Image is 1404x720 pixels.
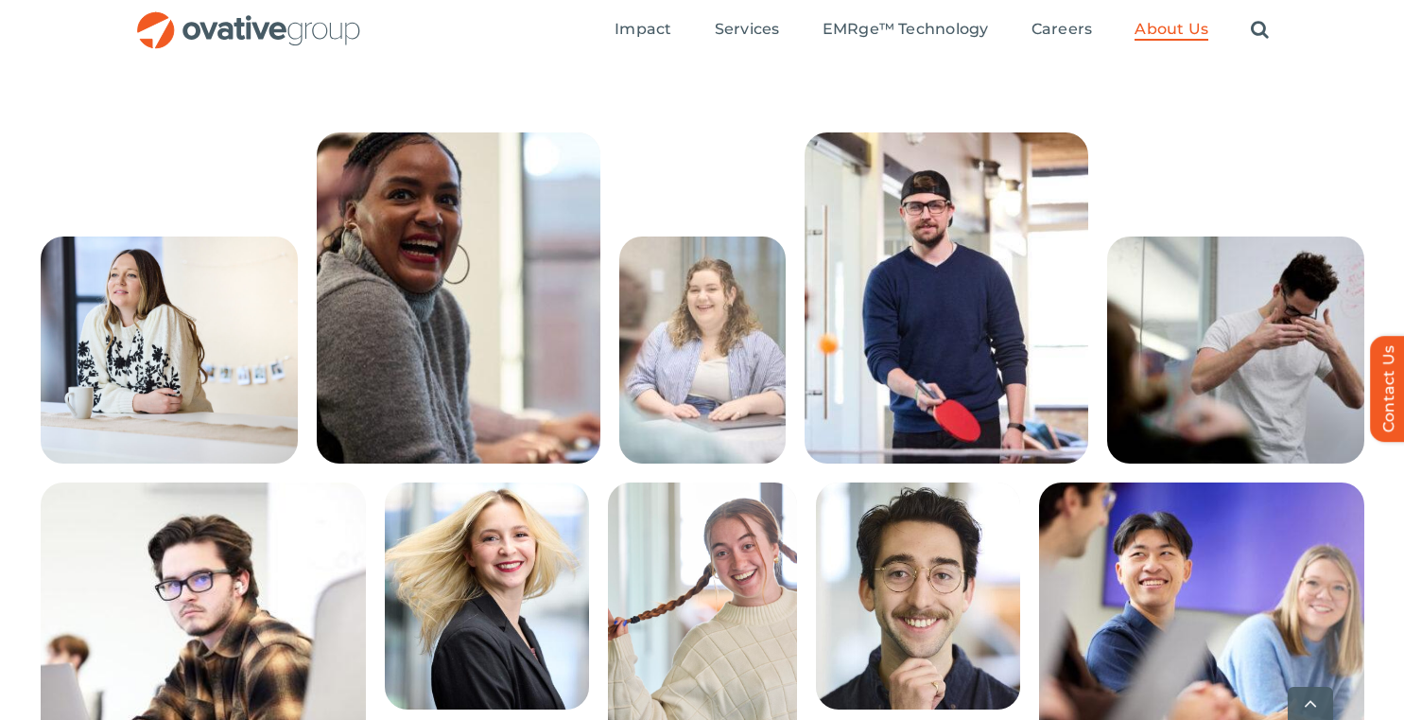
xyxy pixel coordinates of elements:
[1031,20,1093,41] a: Careers
[41,237,298,464] img: About Us – Bottom Collage
[823,20,989,39] span: EMRge™ Technology
[385,483,589,710] img: About Us – Bottom Collage 7
[1107,237,1364,464] img: About Us – Bottom Collage 5
[823,20,989,41] a: EMRge™ Technology
[1031,20,1093,39] span: Careers
[1135,20,1208,41] a: About Us
[317,132,600,464] img: About Us – Bottom Collage 2
[1251,20,1269,41] a: Search
[615,20,671,41] a: Impact
[816,483,1020,710] img: About Us – Bottom Collage 9
[715,20,780,39] span: Services
[1135,20,1208,39] span: About Us
[615,20,671,39] span: Impact
[805,132,1088,464] img: About Us – Bottom Collage 4
[135,9,362,27] a: OG_Full_horizontal_RGB
[619,237,786,464] img: About Us – Bottom Collage 3
[715,20,780,41] a: Services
